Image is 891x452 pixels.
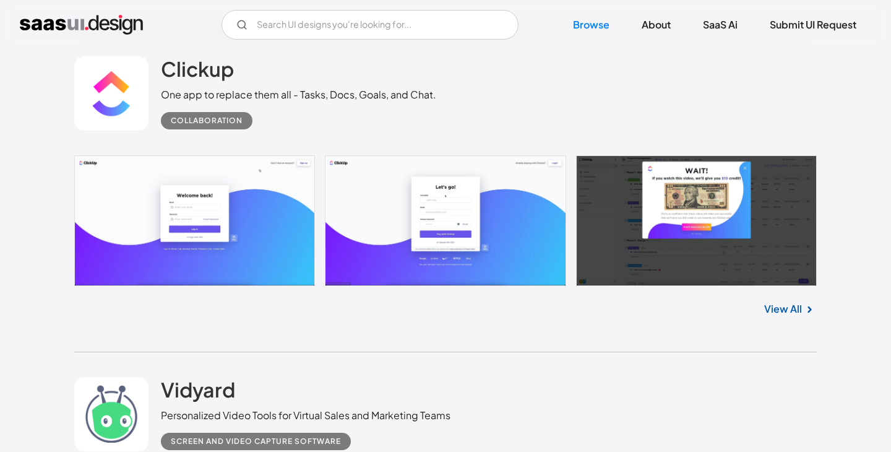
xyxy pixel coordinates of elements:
a: Vidyard [161,377,235,408]
div: Personalized Video Tools for Virtual Sales and Marketing Teams [161,408,450,423]
h2: Clickup [161,56,234,81]
div: One app to replace them all - Tasks, Docs, Goals, and Chat. [161,87,436,102]
div: Collaboration [171,113,243,128]
input: Search UI designs you're looking for... [222,10,519,40]
div: Screen and Video Capture Software [171,434,341,449]
a: home [20,15,143,35]
a: About [627,11,686,38]
form: Email Form [222,10,519,40]
a: Clickup [161,56,234,87]
a: Browse [558,11,624,38]
h2: Vidyard [161,377,235,402]
a: View All [764,302,802,316]
a: Submit UI Request [755,11,871,38]
a: SaaS Ai [688,11,752,38]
